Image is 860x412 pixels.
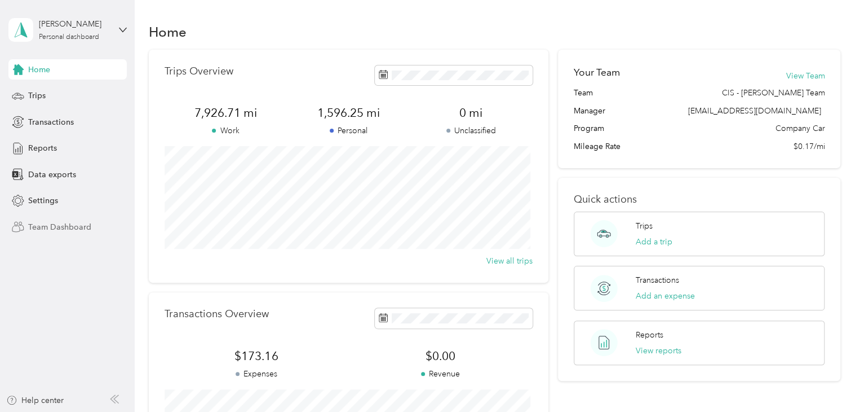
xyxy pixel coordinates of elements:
span: Reports [28,142,57,154]
span: Settings [28,195,58,207]
span: $0.00 [348,348,532,364]
p: Personal [287,125,410,137]
span: Trips [28,90,46,102]
p: Revenue [348,368,532,380]
iframe: Everlance-gr Chat Button Frame [797,349,860,412]
h1: Home [149,26,187,38]
span: 0 mi [410,105,533,121]
span: [EMAIL_ADDRESS][DOMAIN_NAME] [688,106,821,116]
span: Mileage Rate [574,141,620,152]
span: 7,926.71 mi [165,105,287,121]
button: Add an expense [636,290,695,302]
p: Transactions Overview [165,308,269,320]
div: [PERSON_NAME] [39,18,109,30]
p: Quick actions [574,194,824,205]
button: Add a trip [636,236,672,248]
p: Transactions [636,274,679,286]
div: Personal dashboard [39,34,99,41]
button: View reports [636,345,681,357]
p: Expenses [165,368,348,380]
span: $0.17/mi [793,141,824,152]
h2: Your Team [574,65,620,80]
span: CIS - [PERSON_NAME] Team [721,87,824,99]
p: Trips [636,220,653,232]
p: Reports [636,329,663,341]
span: Team [574,87,593,99]
p: Work [165,125,287,137]
button: View Team [786,70,824,82]
p: Unclassified [410,125,533,137]
span: Team Dashboard [28,221,91,233]
span: $173.16 [165,348,348,364]
button: View all trips [486,255,533,267]
button: Help center [6,395,64,406]
p: Trips Overview [165,65,233,77]
span: Manager [574,105,605,117]
span: 1,596.25 mi [287,105,410,121]
span: Data exports [28,169,76,181]
span: Transactions [28,116,74,128]
span: Home [28,64,50,76]
span: Program [574,122,604,134]
span: Company Car [775,122,824,134]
